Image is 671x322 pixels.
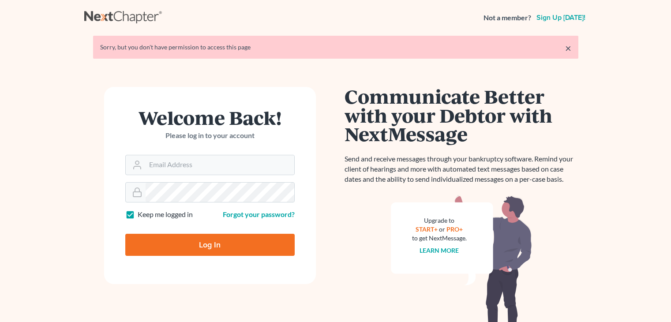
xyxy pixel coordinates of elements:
h1: Welcome Back! [125,108,295,127]
div: to get NextMessage. [412,234,467,243]
p: Please log in to your account [125,131,295,141]
div: Upgrade to [412,216,467,225]
strong: Not a member? [484,13,531,23]
a: START+ [416,225,438,233]
a: Learn more [420,247,459,254]
input: Log In [125,234,295,256]
a: PRO+ [446,225,463,233]
a: Sign up [DATE]! [535,14,587,21]
label: Keep me logged in [138,210,193,220]
span: or [439,225,445,233]
a: Forgot your password? [223,210,295,218]
h1: Communicate Better with your Debtor with NextMessage [345,87,578,143]
a: × [565,43,571,53]
div: Sorry, but you don't have permission to access this page [100,43,571,52]
input: Email Address [146,155,294,175]
p: Send and receive messages through your bankruptcy software. Remind your client of hearings and mo... [345,154,578,184]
